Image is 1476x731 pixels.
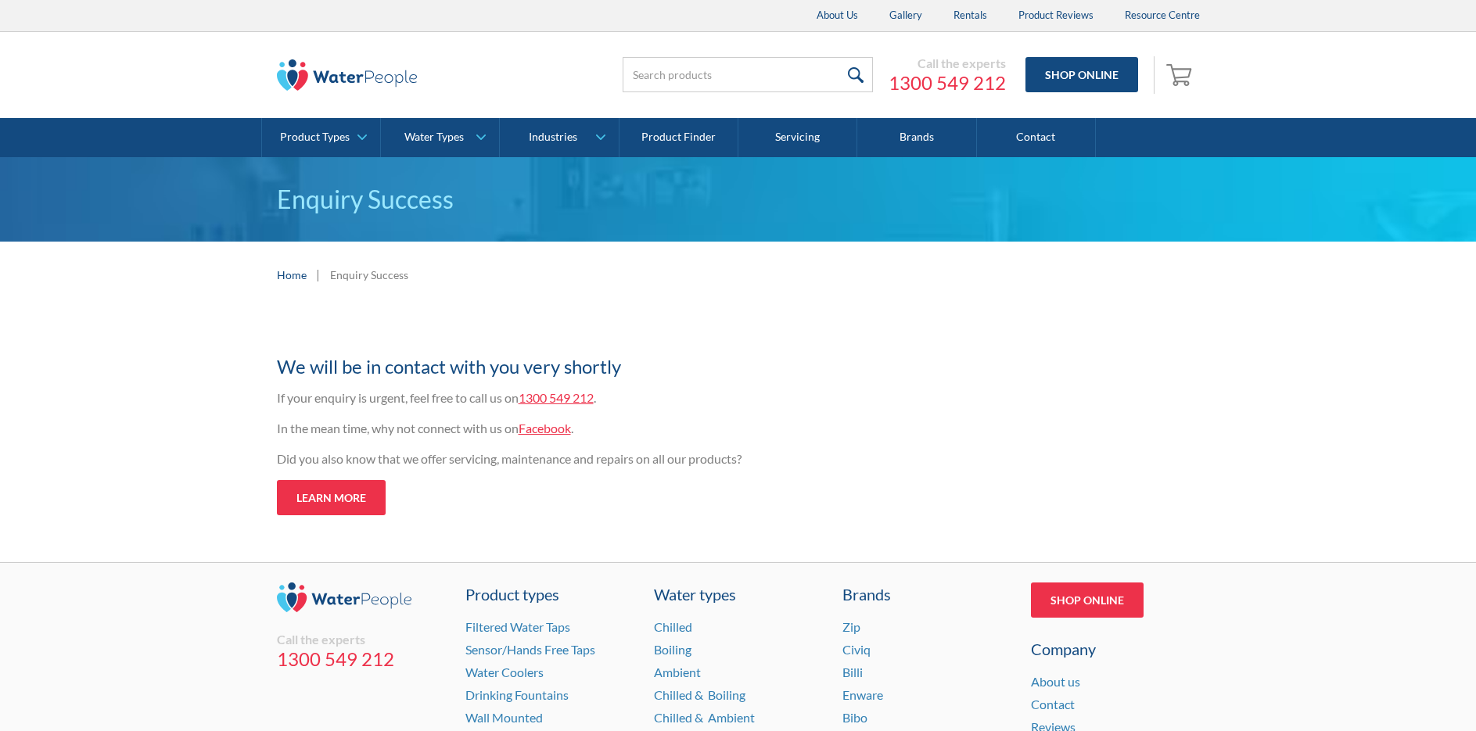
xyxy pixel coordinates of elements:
[519,390,594,405] a: 1300 549 212
[330,267,408,283] div: Enquiry Success
[1031,582,1144,618] a: Shop Online
[277,419,887,438] p: In the mean time, why not connect with us on .
[280,131,350,144] div: Product Types
[381,118,499,157] a: Water Types
[1166,62,1196,87] img: shopping cart
[529,131,577,144] div: Industries
[500,118,618,157] a: Industries
[1031,697,1075,711] a: Contact
[842,665,863,679] a: Billi
[404,131,464,144] div: Water Types
[1031,674,1080,689] a: About us
[277,389,887,407] p: If your enquiry is urgent, feel free to call us on .
[654,665,701,679] a: Ambient
[465,619,570,634] a: Filtered Water Taps
[619,118,738,157] a: Product Finder
[465,642,595,657] a: Sensor/Hands Free Taps
[465,710,543,725] a: Wall Mounted
[465,665,544,679] a: Water Coolers
[654,687,745,702] a: Chilled & Boiling
[654,619,692,634] a: Chilled
[623,57,873,92] input: Search products
[842,642,871,657] a: Civiq
[314,265,322,284] div: |
[465,582,634,606] a: Product types
[1031,637,1200,661] div: Company
[277,353,887,381] h2: We will be in contact with you very shortly
[277,480,386,515] a: Learn more
[519,421,571,435] a: Facebook
[889,71,1006,95] a: 1300 549 212
[262,118,380,157] a: Product Types
[842,582,1011,606] div: Brands
[842,619,860,634] a: Zip
[1162,56,1200,94] a: Open empty cart
[889,56,1006,71] div: Call the experts
[277,647,446,671] a: 1300 549 212
[857,118,976,157] a: Brands
[277,181,1200,218] p: Enquiry Success
[842,710,867,725] a: Bibo
[465,687,569,702] a: Drinking Fountains
[1025,57,1138,92] a: Shop Online
[654,710,755,725] a: Chilled & Ambient
[277,267,307,283] a: Home
[842,687,883,702] a: Enware
[977,118,1096,157] a: Contact
[277,632,446,647] div: Call the experts
[277,59,418,91] img: The Water People
[654,582,823,606] a: Water types
[277,324,887,345] h1: Thank you for your enquiry
[277,450,887,468] p: Did you also know that we offer servicing, maintenance and repairs on all our products?
[738,118,857,157] a: Servicing
[654,642,691,657] a: Boiling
